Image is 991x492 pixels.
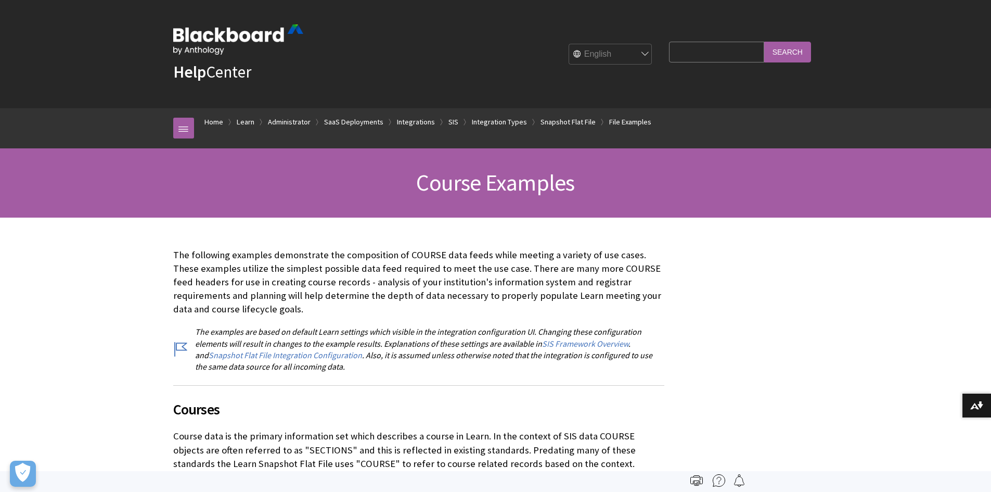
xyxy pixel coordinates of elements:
[713,474,725,487] img: More help
[542,338,628,349] a: SIS Framework Overview
[448,116,458,129] a: SIS
[764,42,811,62] input: Search
[10,461,36,487] button: Open Preferences
[733,474,745,487] img: Follow this page
[204,116,223,129] a: Home
[173,61,251,82] a: HelpCenter
[416,168,574,197] span: Course Examples
[173,61,206,82] strong: Help
[690,474,703,487] img: Print
[173,398,664,420] span: Courses
[540,116,596,129] a: Snapshot Flat File
[324,116,383,129] a: SaaS Deployments
[237,116,254,129] a: Learn
[173,24,303,55] img: Blackboard by Anthology
[173,326,664,373] p: The examples are based on default Learn settings which visible in the integration configuration U...
[173,430,664,471] p: Course data is the primary information set which describes a course in Learn. In the context of S...
[397,116,435,129] a: Integrations
[173,248,664,317] p: The following examples demonstrate the composition of COURSE data feeds while meeting a variety o...
[569,44,652,65] select: Site Language Selector
[209,350,362,361] a: Snapshot Flat File Integration Configuration
[472,116,527,129] a: Integration Types
[268,116,311,129] a: Administrator
[609,116,651,129] a: File Examples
